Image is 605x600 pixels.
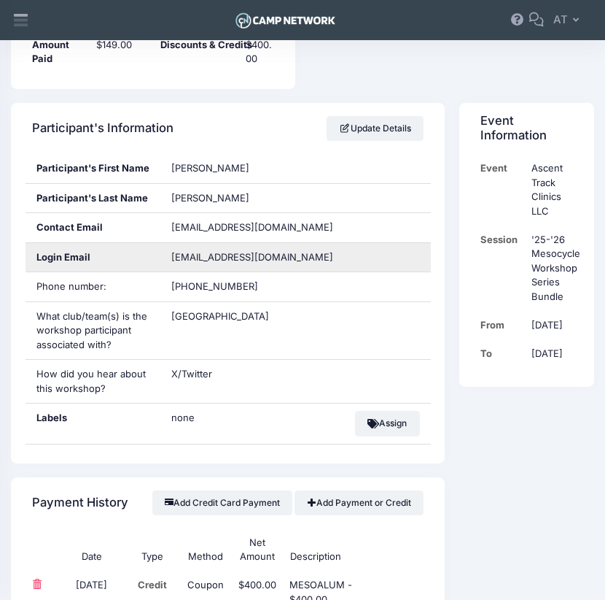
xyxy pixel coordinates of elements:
[480,108,568,150] h4: Event Information
[26,213,160,242] div: Contact Email
[26,154,160,183] div: Participant's First Name
[171,162,249,174] span: [PERSON_NAME]
[355,411,420,436] button: Assign
[26,360,160,403] div: How did you hear about this workshop?
[171,411,354,426] span: none
[284,528,370,572] th: Description
[153,38,238,66] div: Discounts & Credits
[26,184,160,213] div: Participant's Last Name
[525,311,581,339] td: [DATE]
[480,226,525,311] td: Session
[238,38,281,66] div: $400.00
[32,108,173,150] h4: Participant's Information
[294,491,423,515] a: Add Payment or Credit
[553,12,568,28] span: AT
[171,250,354,265] span: [EMAIL_ADDRESS][DOMAIN_NAME]
[171,192,249,204] span: [PERSON_NAME]
[125,528,181,572] th: Type
[26,38,90,66] div: Amount Paid
[525,226,581,311] td: '25-'26 Mesocycle Workshop Series Bundle
[152,491,293,515] button: Add Credit Card Payment
[544,4,594,37] button: AT
[480,339,525,368] td: To
[171,368,212,380] span: X/Twitter
[327,116,423,141] a: Update Details
[89,38,153,66] div: $149.00
[525,339,581,368] td: [DATE]
[181,528,232,572] th: Method
[32,482,128,524] h4: Payment History
[26,302,160,360] div: What club/team(s) is the workshop participant associated with?
[26,272,160,301] div: Phone number:
[26,243,160,272] div: Login Email
[231,528,284,572] th: Net Amount
[59,528,125,572] th: Date
[525,154,581,226] td: Ascent Track Clinics LLC
[171,280,258,292] span: [PHONE_NUMBER]
[171,221,333,233] span: [EMAIL_ADDRESS][DOMAIN_NAME]
[233,9,337,31] img: Logo
[171,310,269,322] span: [GEOGRAPHIC_DATA]
[480,311,525,339] td: From
[480,154,525,226] td: Event
[26,404,160,443] div: Labels
[7,4,36,37] div: Show aside menu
